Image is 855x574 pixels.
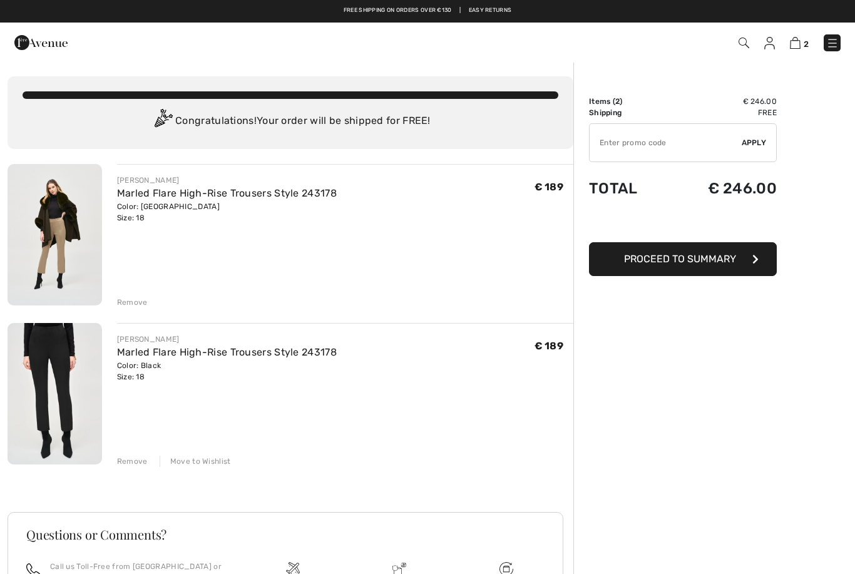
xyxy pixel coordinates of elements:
h3: Questions or Comments? [26,528,545,541]
a: Marled Flare High-Rise Trousers Style 243178 [117,346,337,358]
span: € 189 [535,181,564,193]
td: Total [589,167,667,210]
div: Color: Black Size: 18 [117,360,337,382]
input: Promo code [590,124,742,161]
img: My Info [764,37,775,49]
span: 2 [804,39,809,49]
button: Proceed to Summary [589,242,777,276]
a: Easy Returns [469,6,512,15]
img: Search [739,38,749,48]
img: Congratulation2.svg [150,109,175,134]
img: Menu [826,37,839,49]
div: Color: [GEOGRAPHIC_DATA] Size: 18 [117,201,337,223]
div: Remove [117,456,148,467]
td: € 246.00 [667,96,777,107]
span: € 189 [535,340,564,352]
div: [PERSON_NAME] [117,175,337,186]
span: Apply [742,137,767,148]
span: 2 [615,97,620,106]
td: Items ( ) [589,96,667,107]
td: Free [667,107,777,118]
img: 1ère Avenue [14,30,68,55]
div: Remove [117,297,148,308]
iframe: PayPal [589,210,777,238]
a: 1ère Avenue [14,36,68,48]
div: Congratulations! Your order will be shipped for FREE! [23,109,558,134]
img: Marled Flare High-Rise Trousers Style 243178 [8,164,102,305]
td: Shipping [589,107,667,118]
a: Marled Flare High-Rise Trousers Style 243178 [117,187,337,199]
a: 2 [790,35,809,50]
td: € 246.00 [667,167,777,210]
img: Shopping Bag [790,37,801,49]
span: | [459,6,461,15]
a: Free shipping on orders over €130 [344,6,452,15]
div: Move to Wishlist [160,456,231,467]
span: Proceed to Summary [624,253,736,265]
img: Marled Flare High-Rise Trousers Style 243178 [8,323,102,464]
div: [PERSON_NAME] [117,334,337,345]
